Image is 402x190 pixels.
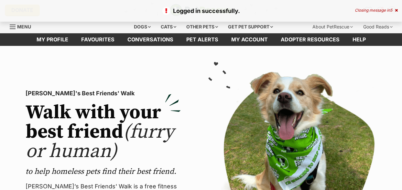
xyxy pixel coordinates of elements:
h2: Walk with your best friend [26,103,181,161]
div: About PetRescue [308,20,357,33]
span: (furry or human) [26,120,174,164]
div: Get pet support [223,20,277,33]
a: My profile [30,33,75,46]
a: My account [225,33,274,46]
span: Menu [17,24,31,29]
a: Help [346,33,372,46]
a: Adopter resources [274,33,346,46]
a: Menu [10,20,36,32]
a: Pet alerts [180,33,225,46]
div: Cats [156,20,181,33]
div: Good Reads [359,20,397,33]
div: Dogs [129,20,155,33]
a: conversations [121,33,180,46]
div: Other pets [182,20,223,33]
p: to help homeless pets find their best friend. [26,166,181,177]
a: Favourites [75,33,121,46]
p: [PERSON_NAME]'s Best Friends' Walk [26,89,181,98]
